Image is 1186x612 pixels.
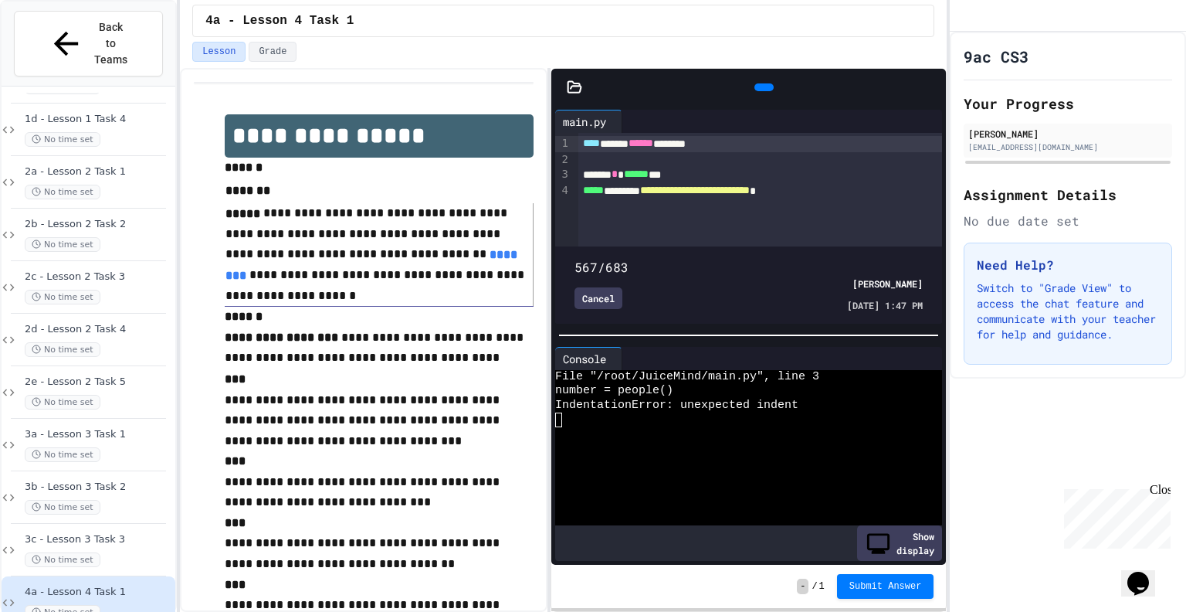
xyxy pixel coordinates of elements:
[93,19,130,68] span: Back to Teams
[25,113,172,126] span: 1d - Lesson 1 Task 4
[977,280,1159,342] p: Switch to "Grade View" to access the chat feature and communicate with your teacher for help and ...
[192,42,246,62] button: Lesson
[574,258,923,277] div: 567/683
[25,218,172,231] span: 2b - Lesson 2 Task 2
[14,11,163,76] button: Back to Teams
[25,165,172,178] span: 2a - Lesson 2 Task 1
[25,132,100,147] span: No time set
[837,574,934,599] button: Submit Answer
[977,256,1159,274] h3: Need Help?
[25,376,172,389] span: 2e - Lesson 2 Task 5
[25,185,100,199] span: No time set
[857,525,942,561] div: Show display
[25,270,172,284] span: 2c - Lesson 2 Task 3
[25,237,100,252] span: No time set
[555,167,571,183] div: 3
[849,580,922,593] span: Submit Answer
[574,287,622,309] div: Cancel
[968,141,1167,153] div: [EMAIL_ADDRESS][DOMAIN_NAME]
[964,212,1172,230] div: No due date set
[25,533,172,546] span: 3c - Lesson 3 Task 3
[555,384,673,398] span: number = people()
[205,12,354,30] span: 4a - Lesson 4 Task 1
[555,136,571,152] div: 1
[555,110,622,133] div: main.py
[812,580,817,593] span: /
[819,580,825,593] span: 1
[25,323,172,336] span: 2d - Lesson 2 Task 4
[25,552,100,567] span: No time set
[964,93,1172,114] h2: Your Progress
[1058,483,1171,549] iframe: chat widget
[249,42,296,62] button: Grade
[25,447,100,462] span: No time set
[25,586,172,599] span: 4a - Lesson 4 Task 1
[25,428,172,441] span: 3a - Lesson 3 Task 1
[555,370,819,384] span: File "/root/JuiceMind/main.py", line 3
[555,152,571,168] div: 2
[6,6,107,98] div: Chat with us now!Close
[797,579,808,594] span: -
[555,183,571,199] div: 4
[25,481,172,494] span: 3b - Lesson 3 Task 2
[25,290,100,304] span: No time set
[25,500,100,515] span: No time set
[555,351,614,367] div: Console
[964,46,1028,67] h1: 9ac CS3
[25,342,100,357] span: No time set
[852,277,923,291] div: [PERSON_NAME]
[847,298,923,312] span: [DATE] 1:47 PM
[968,127,1167,141] div: [PERSON_NAME]
[964,184,1172,206] h2: Assignment Details
[1121,550,1171,597] iframe: chat widget
[25,395,100,410] span: No time set
[555,114,614,130] div: main.py
[555,399,798,413] span: IndentationError: unexpected indent
[555,347,622,370] div: Console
